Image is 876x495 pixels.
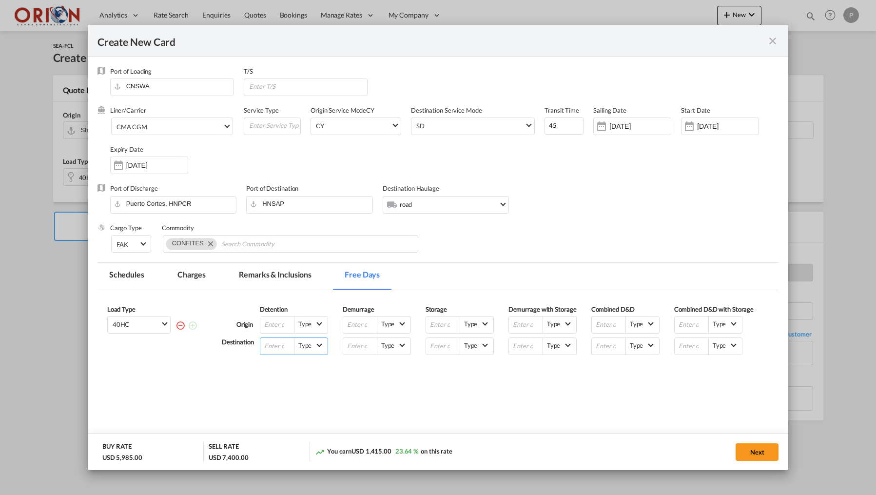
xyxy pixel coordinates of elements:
[175,320,185,330] md-icon: icon-minus-circle-outline red-400-fg
[426,338,460,355] input: Enter days
[674,305,757,314] div: Combined D&D with Storage
[102,442,132,453] div: BUY RATE
[111,235,151,253] md-select: Select Cargo type: FAK
[395,447,418,455] span: 23.64 %
[316,122,324,130] div: CY
[343,338,377,355] input: Enter days
[162,224,194,232] label: Commodity
[508,305,591,314] div: Demurrage with Storage
[416,122,425,130] div: SD
[311,106,366,114] label: Origin Service Mode
[117,240,128,248] div: FAK
[627,319,646,328] span: Type
[97,223,105,231] img: cargo.png
[172,238,206,248] div: CONFITES. Press delete to remove this chip.
[244,67,253,75] label: T/S
[251,197,372,211] input: Enter Port of Destination
[260,305,343,314] div: Detention
[461,319,481,328] span: Type
[591,305,674,314] div: Combined D&D
[117,123,147,131] div: CMA CGM
[111,118,233,135] md-select: Select Liner: CMA CGM
[461,341,481,350] span: Type
[343,317,377,333] input: Enter days
[383,184,439,192] label: Destination Haulage
[592,317,626,333] input: Enter days
[110,106,146,114] label: Liner/Carrier
[260,317,294,333] input: Enter days
[110,67,152,75] label: Port of Loading
[545,117,584,135] input: 0
[244,106,279,114] label: Service Type
[592,338,626,355] input: Enter days
[697,122,759,130] input: Start Date
[675,338,709,355] input: Enter days
[593,106,626,114] label: Sailing Date
[246,184,298,192] label: Port of Destination
[509,317,543,333] input: Enter days
[378,319,398,328] span: Type
[172,239,204,247] span: CONFITES
[110,145,143,153] label: Expiry Date
[113,320,160,329] span: 40HC
[681,106,710,114] label: Start Date
[166,263,217,290] md-tab-item: Charges
[115,197,236,211] input: Enter Port of Discharge
[710,341,729,350] span: Type
[411,106,482,114] label: Destination Service Mode
[400,200,412,208] div: road
[544,319,564,328] span: Type
[97,263,156,290] md-tab-item: Schedules
[343,305,426,314] div: Demurrage
[236,312,260,337] div: Origin
[107,305,171,314] span: Load Type
[227,263,323,290] md-tab-item: Remarks & Inclusions
[248,118,300,133] input: Enter Service Type
[202,238,216,248] button: Remove CONFITES
[426,305,508,314] div: Storage
[415,118,534,132] md-select: Select Destination Service Mode: SD
[248,79,367,94] input: Enter T/S
[163,235,419,253] md-chips-wrap: Chips container. Use arrow keys to select chips.
[260,338,294,355] input: Enter days
[736,443,779,461] button: Next
[110,224,142,232] label: Cargo Type
[7,444,41,480] iframe: Chat
[115,79,234,94] input: Enter Port of Loading
[351,447,391,455] span: USD 1,415.00
[188,320,197,330] md-icon: icon-plus-circle-outline green-400-fg
[311,106,411,145] div: CY
[315,447,325,457] md-icon: icon-trending-up
[627,341,646,350] span: Type
[88,25,789,471] md-dialog: Create New CardPort ...
[295,319,315,328] span: Type
[295,341,315,350] span: Type
[97,263,402,290] md-pagination-wrapper: Use the left and right arrow keys to navigate between tabs
[333,263,391,290] md-tab-item: Free Days
[222,337,260,355] div: Destination
[110,184,158,192] label: Port of Discharge
[509,338,543,355] input: Enter days
[126,161,188,169] input: Expiry Date
[609,122,671,130] input: Select Date
[544,341,564,350] span: Type
[315,447,452,457] div: You earn on this rate
[97,35,767,47] div: Create New Card
[767,35,779,47] md-icon: icon-close fg-AAA8AD m-0 pointer
[399,197,509,212] md-select: Select Destination Haulage: road
[209,453,249,462] div: USD 7,400.00
[545,106,579,114] label: Transit Time
[315,118,401,132] md-select: Select Origin Service Mode: CY
[221,237,311,252] input: Chips input.
[710,319,729,328] span: Type
[112,317,170,331] md-select: Choose: 40HC
[378,341,398,350] span: Type
[426,317,460,333] input: Enter days
[209,442,239,453] div: SELL RATE
[675,317,709,333] input: Enter days
[102,453,142,462] div: USD 5,985.00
